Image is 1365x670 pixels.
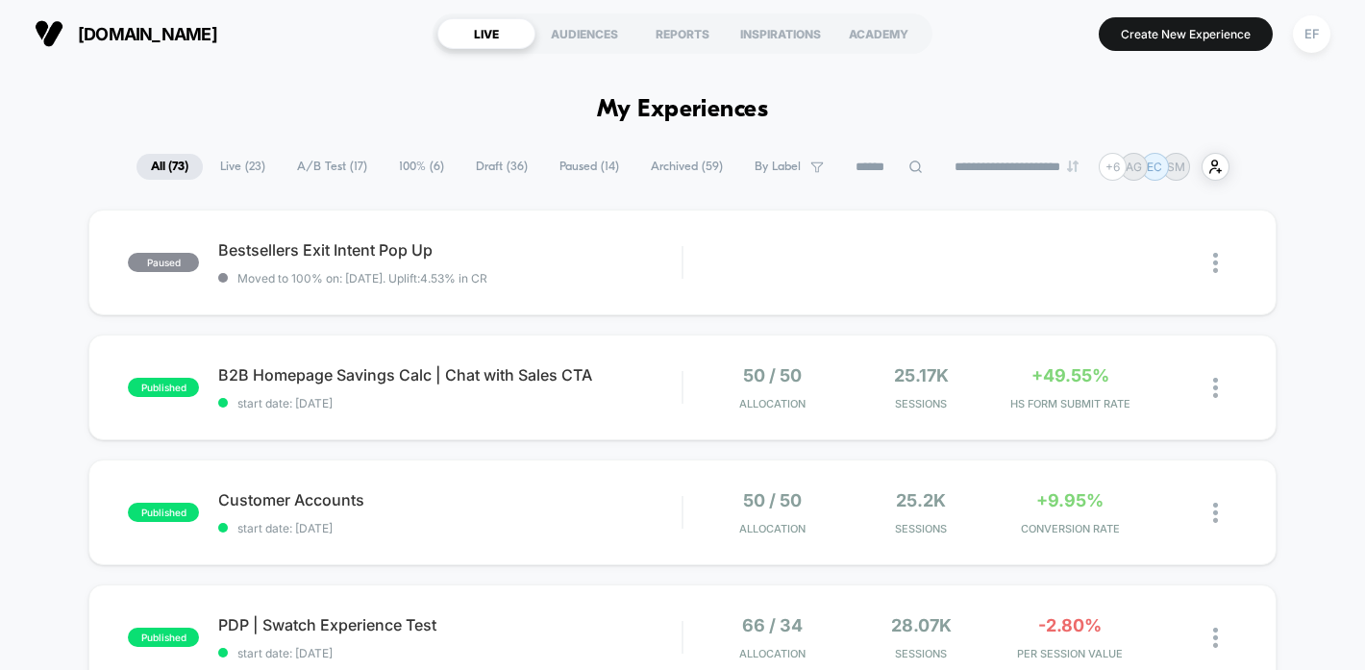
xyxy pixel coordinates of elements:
[1213,628,1218,648] img: close
[743,365,802,385] span: 50 / 50
[743,490,802,510] span: 50 / 50
[1001,647,1140,660] span: PER SESSION VALUE
[1213,503,1218,523] img: close
[1287,14,1336,54] button: EF
[535,18,633,49] div: AUDIENCES
[1293,15,1330,53] div: EF
[1099,153,1127,181] div: + 6
[732,18,830,49] div: INSPIRATIONS
[218,490,682,509] span: Customer Accounts
[35,19,63,48] img: Visually logo
[636,154,737,180] span: Archived ( 59 )
[1031,365,1109,385] span: +49.55%
[597,96,769,124] h1: My Experiences
[128,628,199,647] span: published
[128,503,199,522] span: published
[852,397,991,410] span: Sessions
[1099,17,1273,51] button: Create New Experience
[206,154,280,180] span: Live ( 23 )
[29,18,223,49] button: [DOMAIN_NAME]
[461,154,542,180] span: Draft ( 36 )
[633,18,732,49] div: REPORTS
[1001,522,1140,535] span: CONVERSION RATE
[1213,253,1218,273] img: close
[437,18,535,49] div: LIVE
[739,522,806,535] span: Allocation
[852,647,991,660] span: Sessions
[385,154,459,180] span: 100% ( 6 )
[218,615,682,634] span: PDP | Swatch Experience Test
[128,253,199,272] span: paused
[237,271,487,285] span: Moved to 100% on: [DATE] . Uplift: 4.53% in CR
[852,522,991,535] span: Sessions
[1147,160,1162,174] p: EC
[1126,160,1142,174] p: AG
[218,646,682,660] span: start date: [DATE]
[1036,490,1104,510] span: +9.95%
[739,647,806,660] span: Allocation
[1213,378,1218,398] img: close
[1167,160,1185,174] p: SM
[1038,615,1102,635] span: -2.80%
[545,154,633,180] span: Paused ( 14 )
[891,615,952,635] span: 28.07k
[739,397,806,410] span: Allocation
[1067,161,1079,172] img: end
[830,18,928,49] div: ACADEMY
[283,154,382,180] span: A/B Test ( 17 )
[218,240,682,260] span: Bestsellers Exit Intent Pop Up
[78,24,217,44] span: [DOMAIN_NAME]
[742,615,803,635] span: 66 / 34
[218,521,682,535] span: start date: [DATE]
[218,365,682,385] span: B2B Homepage Savings Calc | Chat with Sales CTA
[218,396,682,410] span: start date: [DATE]
[136,154,203,180] span: All ( 73 )
[128,378,199,397] span: published
[896,490,946,510] span: 25.2k
[755,160,801,174] span: By Label
[894,365,949,385] span: 25.17k
[1001,397,1140,410] span: Hs Form Submit Rate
